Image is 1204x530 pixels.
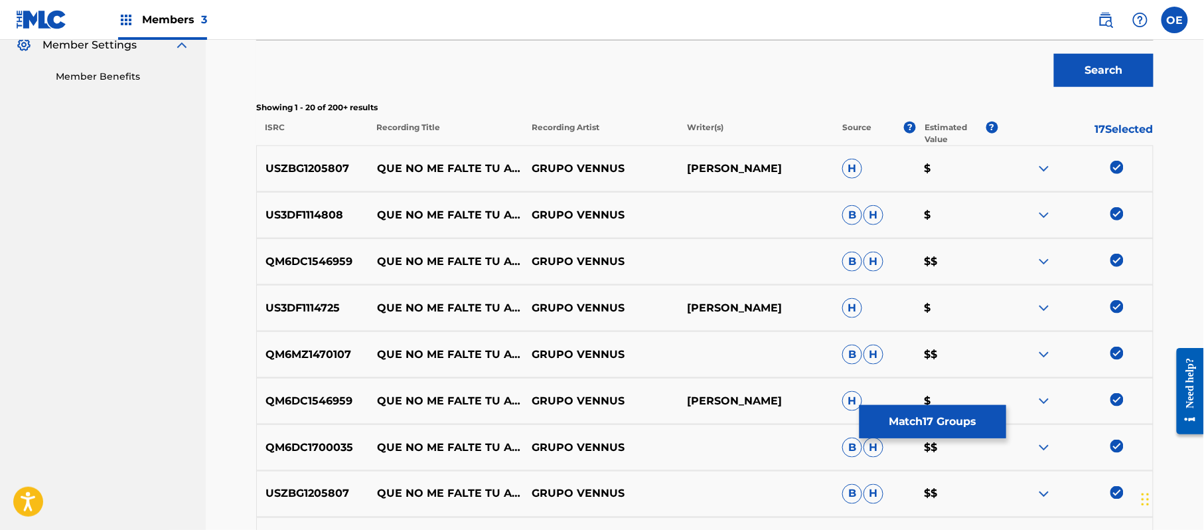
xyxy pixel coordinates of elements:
[842,252,862,272] span: B
[916,440,998,456] p: $$
[1162,7,1188,33] div: User Menu
[842,438,862,458] span: B
[842,484,862,504] span: B
[1036,347,1052,363] img: expand
[523,254,678,270] p: GRUPO VENNUS
[523,347,678,363] p: GRUPO VENNUS
[257,254,368,270] p: QM6DC1546959
[257,347,368,363] p: QM6MZ1470107
[1036,486,1052,502] img: expand
[523,207,678,223] p: GRUPO VENNUS
[916,161,998,177] p: $
[16,37,32,53] img: Member Settings
[257,486,368,502] p: USZBG1205807
[864,205,883,225] span: H
[1110,347,1124,360] img: deselect
[257,393,368,409] p: QM6DC1546959
[1110,207,1124,221] img: deselect
[842,159,862,179] span: H
[1036,393,1052,409] img: expand
[256,122,368,145] p: ISRC
[904,122,916,133] span: ?
[860,405,1006,438] button: Match17 Groups
[368,440,524,456] p: QUE NO ME FALTE TU AMOR
[842,345,862,365] span: B
[1142,480,1150,519] div: Drag
[916,486,998,502] p: $$
[368,122,523,145] p: Recording Title
[1110,161,1124,174] img: deselect
[864,252,883,272] span: H
[42,37,137,53] span: Member Settings
[368,486,524,502] p: QUE NO ME FALTE TU AMOR
[842,205,862,225] span: B
[1036,161,1052,177] img: expand
[523,122,678,145] p: Recording Artist
[1036,440,1052,456] img: expand
[916,300,998,316] p: $
[864,438,883,458] span: H
[1036,300,1052,316] img: expand
[916,207,998,223] p: $
[523,300,678,316] p: GRUPO VENNUS
[1092,7,1119,33] a: Public Search
[1138,466,1204,530] iframe: Chat Widget
[257,440,368,456] p: QM6DC1700035
[998,122,1154,145] p: 17 Selected
[1036,207,1052,223] img: expand
[864,345,883,365] span: H
[843,122,872,145] p: Source
[118,12,134,28] img: Top Rightsholders
[925,122,986,145] p: Estimated Value
[1110,486,1124,499] img: deselect
[174,37,190,53] img: expand
[523,161,678,177] p: GRUPO VENNUS
[1054,54,1154,87] button: Search
[1098,12,1114,28] img: search
[368,254,524,270] p: QUE NO ME FALTE TU AMOR
[678,161,834,177] p: [PERSON_NAME]
[523,440,678,456] p: GRUPO VENNUS
[986,122,998,133] span: ?
[842,298,862,318] span: H
[1127,7,1154,33] div: Help
[56,70,190,84] a: Member Benefits
[523,486,678,502] p: GRUPO VENNUS
[1132,12,1148,28] img: help
[16,10,67,29] img: MLC Logo
[142,12,207,27] span: Members
[201,13,207,26] span: 3
[257,161,368,177] p: USZBG1205807
[864,484,883,504] span: H
[916,254,998,270] p: $$
[678,300,834,316] p: [PERSON_NAME]
[1036,254,1052,270] img: expand
[368,207,524,223] p: QUE NO ME FALTE TU AMOR
[1110,254,1124,267] img: deselect
[368,393,524,409] p: QUE NO ME FALTE TU AMOR
[842,391,862,411] span: H
[368,347,524,363] p: QUE NO ME FALTE TU AMOR
[257,207,368,223] p: US3DF1114808
[1110,440,1124,453] img: deselect
[523,393,678,409] p: GRUPO VENNUS
[916,393,998,409] p: $
[368,161,524,177] p: QUE NO ME FALTE TU AMOR
[678,393,834,409] p: [PERSON_NAME]
[678,122,834,145] p: Writer(s)
[256,102,1154,114] p: Showing 1 - 20 of 200+ results
[368,300,524,316] p: QUE NO ME FALTE TU AMOR
[1110,300,1124,313] img: deselect
[1167,338,1204,445] iframe: Resource Center
[916,347,998,363] p: $$
[1110,393,1124,406] img: deselect
[257,300,368,316] p: US3DF1114725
